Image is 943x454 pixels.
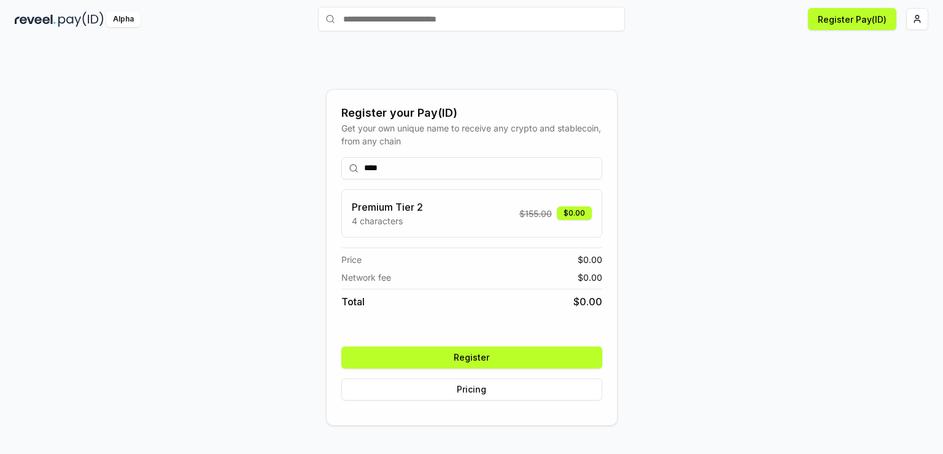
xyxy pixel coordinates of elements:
[341,378,602,401] button: Pricing
[573,294,602,309] span: $ 0.00
[352,214,423,227] p: 4 characters
[578,271,602,284] span: $ 0.00
[341,253,362,266] span: Price
[519,207,552,220] span: $ 155.00
[341,271,391,284] span: Network fee
[557,206,592,220] div: $0.00
[352,200,423,214] h3: Premium Tier 2
[341,346,602,369] button: Register
[341,122,602,147] div: Get your own unique name to receive any crypto and stablecoin, from any chain
[341,104,602,122] div: Register your Pay(ID)
[58,12,104,27] img: pay_id
[578,253,602,266] span: $ 0.00
[106,12,141,27] div: Alpha
[341,294,365,309] span: Total
[15,12,56,27] img: reveel_dark
[808,8,896,30] button: Register Pay(ID)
